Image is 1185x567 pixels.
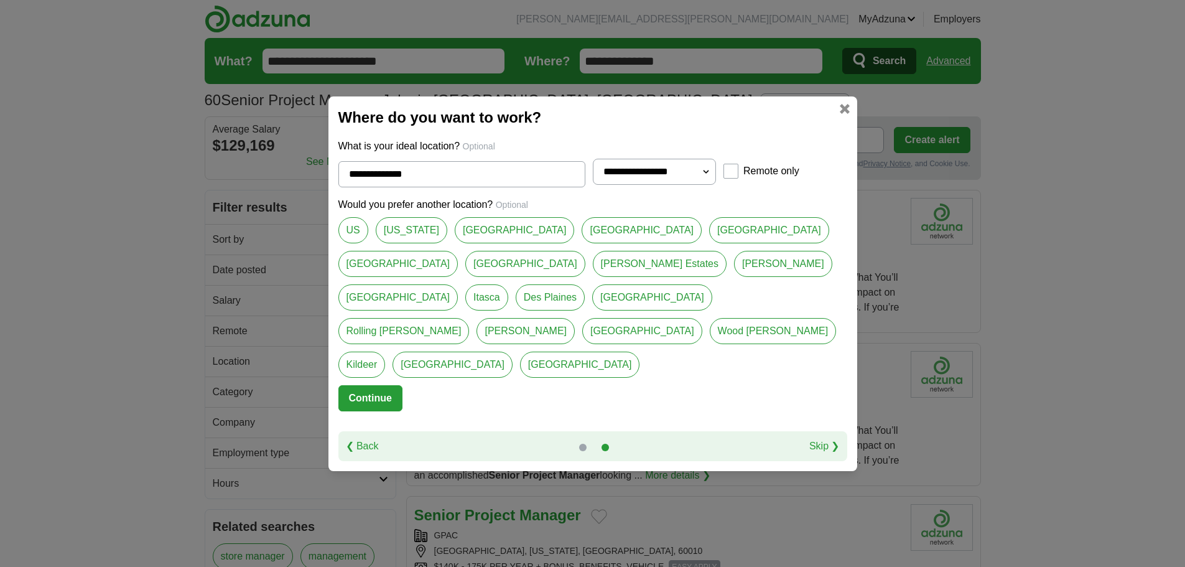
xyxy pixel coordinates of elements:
p: Would you prefer another location? [338,197,847,212]
a: [GEOGRAPHIC_DATA] [520,352,640,378]
a: Itasca [465,284,508,311]
a: Rolling [PERSON_NAME] [338,318,470,344]
a: [PERSON_NAME] Estates [593,251,727,277]
a: Wood [PERSON_NAME] [710,318,837,344]
h2: Where do you want to work? [338,106,847,129]
a: US [338,217,368,243]
span: Optional [463,141,495,151]
button: Continue [338,385,402,411]
a: Skip ❯ [809,439,840,454]
label: Remote only [743,164,799,179]
span: Optional [496,200,528,210]
a: [GEOGRAPHIC_DATA] [465,251,585,277]
a: ❮ Back [346,439,379,454]
a: Kildeer [338,352,386,378]
a: Des Plaines [516,284,585,311]
a: [GEOGRAPHIC_DATA] [393,352,513,378]
a: [PERSON_NAME] [476,318,575,344]
a: [GEOGRAPHIC_DATA] [582,217,702,243]
a: [GEOGRAPHIC_DATA] [582,318,702,344]
a: [PERSON_NAME] [734,251,832,277]
p: What is your ideal location? [338,139,847,154]
a: [GEOGRAPHIC_DATA] [455,217,575,243]
a: [GEOGRAPHIC_DATA] [709,217,829,243]
a: [GEOGRAPHIC_DATA] [338,251,458,277]
a: [US_STATE] [376,217,447,243]
a: [GEOGRAPHIC_DATA] [338,284,458,311]
a: [GEOGRAPHIC_DATA] [592,284,712,311]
